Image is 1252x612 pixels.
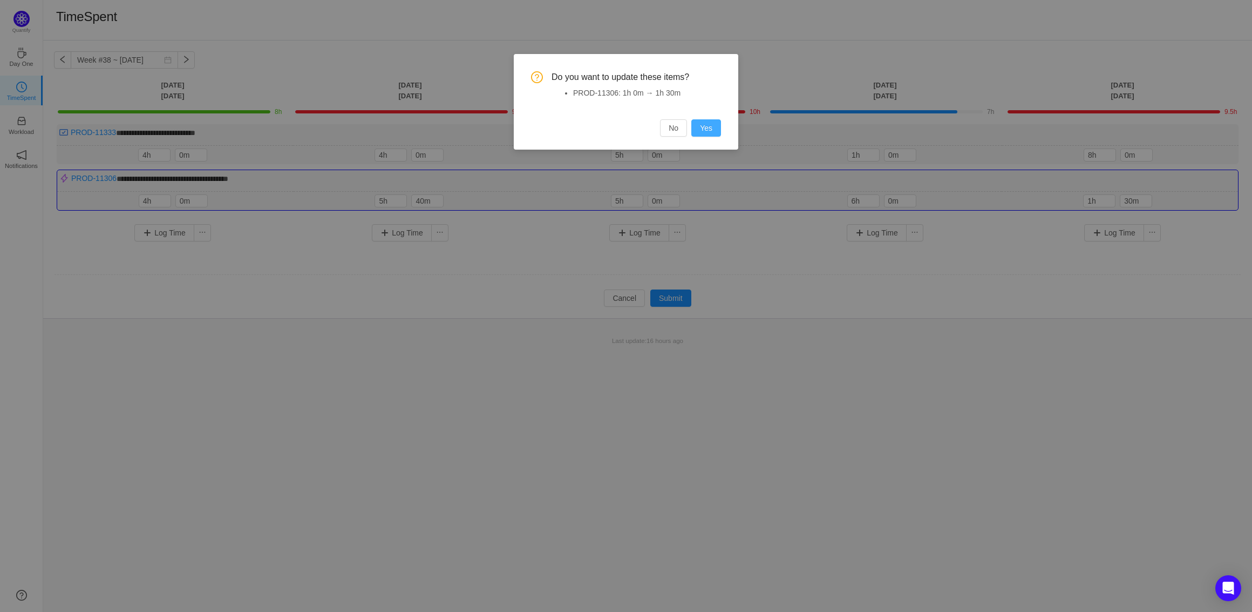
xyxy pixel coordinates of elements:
span: Do you want to update these items? [552,71,721,83]
div: Open Intercom Messenger [1215,575,1241,601]
button: No [660,119,687,137]
li: PROD-11306: 1h 0m → 1h 30m [573,88,721,99]
i: icon: question-circle [531,71,543,83]
button: Yes [691,119,721,137]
